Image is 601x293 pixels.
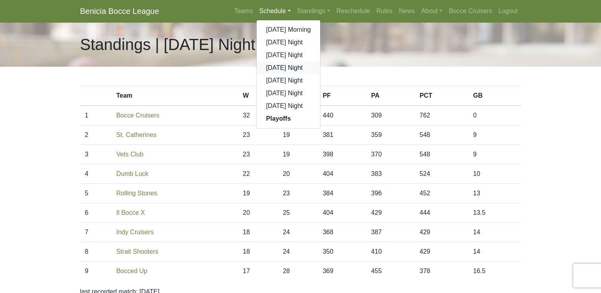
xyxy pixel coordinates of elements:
[116,170,149,177] a: Dumb Luck
[80,145,112,164] td: 3
[266,115,291,122] strong: Playoffs
[238,145,278,164] td: 23
[238,125,278,145] td: 23
[278,184,318,203] td: 23
[446,3,495,19] a: Bocce Cruisers
[80,242,112,262] td: 8
[318,262,366,281] td: 369
[238,184,278,203] td: 19
[116,209,145,216] a: Il Bocce X
[231,3,256,19] a: Teams
[468,203,521,223] td: 13.5
[257,87,321,100] a: [DATE] Night
[415,125,468,145] td: 548
[318,184,366,203] td: 384
[366,106,415,125] td: 309
[257,49,321,62] a: [DATE] Night
[415,223,468,242] td: 429
[257,62,321,74] a: [DATE] Night
[278,203,318,223] td: 25
[366,203,415,223] td: 429
[116,131,157,138] a: St. Catherines
[238,203,278,223] td: 20
[238,164,278,184] td: 22
[80,164,112,184] td: 4
[468,164,521,184] td: 10
[415,106,468,125] td: 762
[495,3,521,19] a: Logout
[468,145,521,164] td: 9
[256,20,321,129] div: Schedule
[112,86,238,106] th: Team
[294,3,333,19] a: Standings
[318,86,366,106] th: PF
[278,145,318,164] td: 19
[257,74,321,87] a: [DATE] Night
[468,106,521,125] td: 0
[80,35,255,54] h1: Standings | [DATE] Night
[80,125,112,145] td: 2
[278,164,318,184] td: 20
[238,86,278,106] th: W
[366,184,415,203] td: 396
[80,184,112,203] td: 5
[468,86,521,106] th: GB
[278,262,318,281] td: 28
[415,145,468,164] td: 548
[333,3,373,19] a: Reschedule
[238,242,278,262] td: 18
[116,229,154,235] a: Indy Cruisers
[318,203,366,223] td: 404
[318,106,366,125] td: 440
[257,112,321,125] a: Playoffs
[366,86,415,106] th: PA
[366,125,415,145] td: 359
[318,125,366,145] td: 381
[415,164,468,184] td: 524
[318,223,366,242] td: 368
[366,223,415,242] td: 387
[415,203,468,223] td: 444
[257,100,321,112] a: [DATE] Night
[116,248,158,255] a: Strait Shooters
[257,36,321,49] a: [DATE] Night
[318,242,366,262] td: 350
[116,151,143,158] a: Vets Club
[256,3,294,19] a: Schedule
[80,262,112,281] td: 9
[366,145,415,164] td: 370
[238,262,278,281] td: 17
[468,125,521,145] td: 9
[468,184,521,203] td: 13
[366,164,415,184] td: 383
[468,262,521,281] td: 16.5
[238,223,278,242] td: 18
[278,223,318,242] td: 24
[116,268,147,274] a: Bocced Up
[116,190,157,197] a: Rolling Stones
[366,242,415,262] td: 410
[80,106,112,125] td: 1
[415,184,468,203] td: 452
[80,223,112,242] td: 7
[318,145,366,164] td: 398
[415,262,468,281] td: 378
[278,242,318,262] td: 24
[468,223,521,242] td: 14
[418,3,446,19] a: About
[415,86,468,106] th: PCT
[80,203,112,223] td: 6
[366,262,415,281] td: 455
[373,3,396,19] a: Rules
[116,112,159,119] a: Bocce Cruisers
[278,125,318,145] td: 19
[80,3,159,19] a: Benicia Bocce League
[415,242,468,262] td: 429
[238,106,278,125] td: 32
[396,3,418,19] a: News
[257,23,321,36] a: [DATE] Morning
[318,164,366,184] td: 404
[468,242,521,262] td: 14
